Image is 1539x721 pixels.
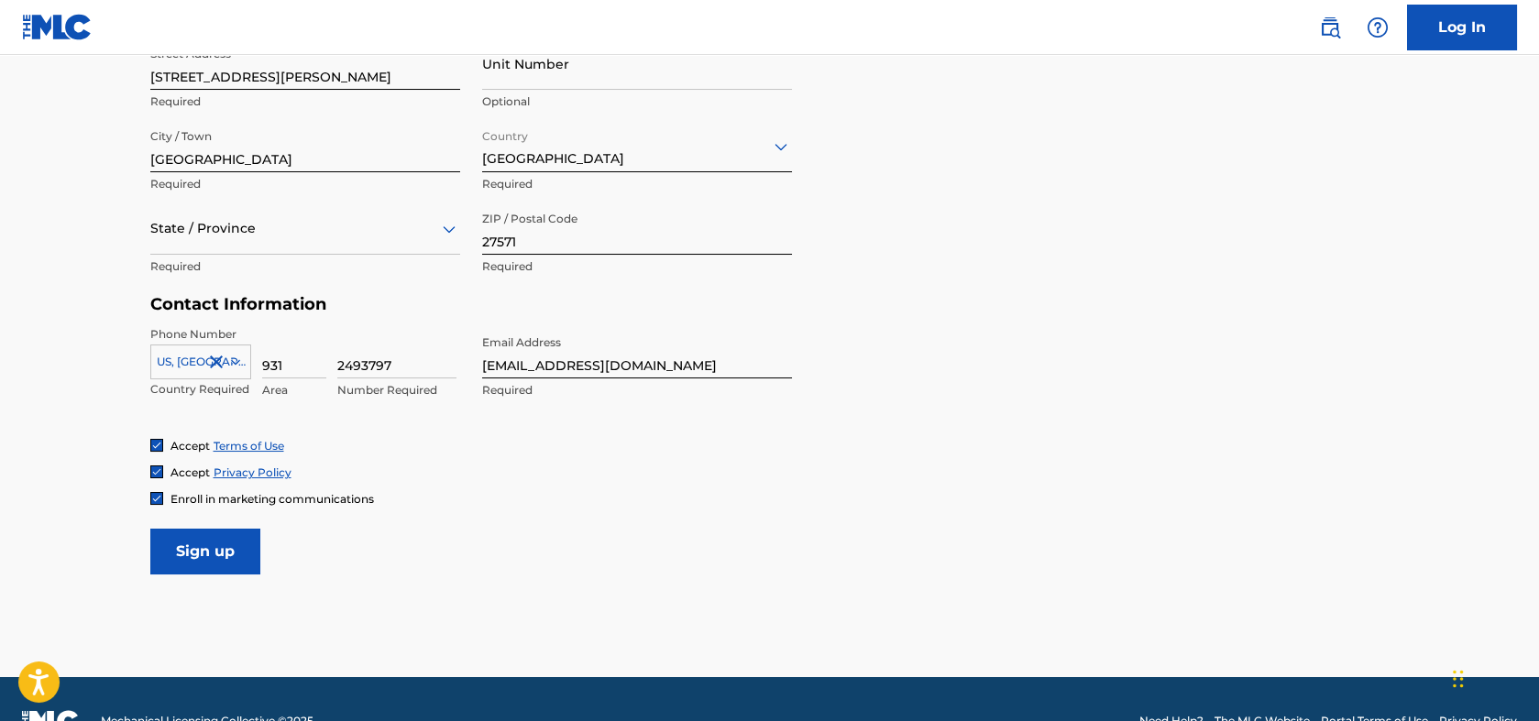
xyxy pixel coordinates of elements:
a: Privacy Policy [214,465,291,479]
a: Terms of Use [214,439,284,453]
p: Required [150,258,460,275]
p: Required [482,176,792,192]
img: checkbox [151,466,162,477]
div: [GEOGRAPHIC_DATA] [482,124,792,169]
img: checkbox [151,493,162,504]
img: MLC Logo [22,14,93,40]
img: checkbox [151,440,162,451]
span: Accept [170,439,210,453]
p: Number Required [337,382,456,399]
p: Required [482,382,792,399]
a: Log In [1407,5,1517,50]
img: search [1319,16,1341,38]
div: Help [1359,9,1396,46]
p: Required [482,258,792,275]
p: Required [150,93,460,110]
p: Required [150,176,460,192]
img: help [1367,16,1389,38]
p: Area [262,382,326,399]
p: Country Required [150,381,251,398]
h5: Contact Information [150,294,792,315]
div: Drag [1453,651,1464,706]
span: Enroll in marketing communications [170,492,374,506]
span: Accept [170,465,210,479]
label: Country [482,117,528,145]
p: Optional [482,93,792,110]
input: Sign up [150,529,260,574]
iframe: Chat Widget [1447,633,1539,721]
a: Public Search [1312,9,1348,46]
